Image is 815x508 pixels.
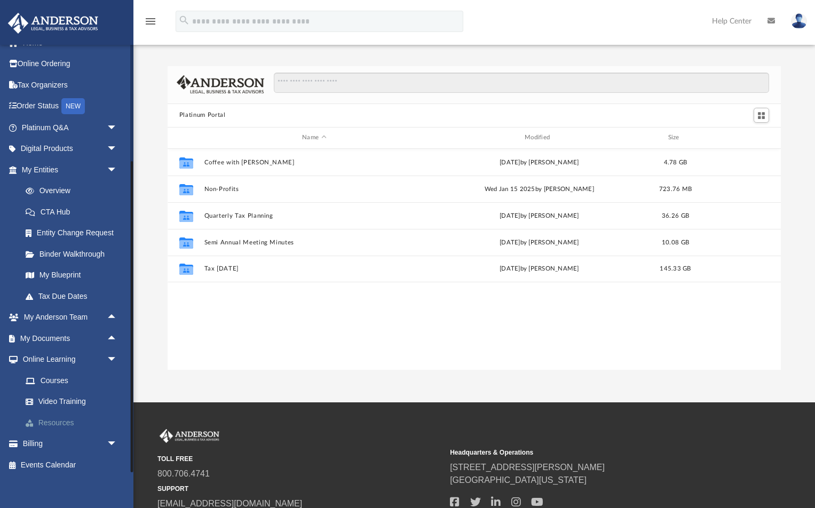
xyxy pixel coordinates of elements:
a: menu [144,20,157,28]
img: User Pic [791,13,807,29]
span: arrow_drop_up [107,328,128,350]
small: SUPPORT [157,484,442,494]
div: [DATE] by [PERSON_NAME] [429,237,650,247]
a: Online Learningarrow_drop_down [7,349,133,370]
a: Online Ordering [7,53,133,75]
span: arrow_drop_down [107,433,128,455]
img: Anderson Advisors Platinum Portal [5,13,101,34]
button: Switch to Grid View [754,108,770,123]
button: Tax [DATE] [204,265,424,272]
a: Platinum Q&Aarrow_drop_down [7,117,133,138]
a: Binder Walkthrough [15,243,133,265]
div: NEW [61,98,85,114]
div: Name [203,133,424,142]
a: Billingarrow_drop_down [7,433,133,455]
a: [STREET_ADDRESS][PERSON_NAME] [450,463,605,472]
div: [DATE] by [PERSON_NAME] [429,264,650,274]
span: 36.26 GB [662,212,689,218]
span: arrow_drop_down [107,349,128,371]
a: Video Training [15,391,128,412]
span: arrow_drop_up [107,307,128,329]
button: Coffee with [PERSON_NAME] [204,159,424,166]
span: arrow_drop_down [107,138,128,160]
i: menu [144,15,157,28]
span: arrow_drop_down [107,159,128,181]
a: Events Calendar [7,454,133,475]
div: [DATE] by [PERSON_NAME] [429,157,650,167]
div: Size [654,133,697,142]
img: Anderson Advisors Platinum Portal [157,429,221,443]
button: Platinum Portal [179,110,226,120]
a: Courses [15,370,133,391]
a: Overview [15,180,133,202]
a: My Blueprint [15,265,128,286]
div: id [172,133,199,142]
span: 4.78 GB [663,159,687,165]
a: Digital Productsarrow_drop_down [7,138,133,160]
a: Tax Organizers [7,74,133,96]
a: Tax Due Dates [15,285,133,307]
a: My Anderson Teamarrow_drop_up [7,307,128,328]
span: 10.08 GB [662,239,689,245]
span: 723.76 MB [659,186,692,192]
a: 800.706.4741 [157,469,210,478]
small: Headquarters & Operations [450,448,735,457]
i: search [178,14,190,26]
a: Entity Change Request [15,223,133,244]
a: My Entitiesarrow_drop_down [7,159,133,180]
a: CTA Hub [15,201,133,223]
a: [EMAIL_ADDRESS][DOMAIN_NAME] [157,499,302,508]
div: grid [168,149,781,370]
small: TOLL FREE [157,454,442,464]
a: Resources [15,412,133,433]
button: Quarterly Tax Planning [204,212,424,219]
a: My Documentsarrow_drop_up [7,328,128,349]
div: Wed Jan 15 2025 by [PERSON_NAME] [429,184,650,194]
span: arrow_drop_down [107,117,128,139]
input: Search files and folders [274,73,770,93]
button: Semi Annual Meeting Minutes [204,239,424,246]
div: [DATE] by [PERSON_NAME] [429,211,650,220]
div: id [701,133,776,142]
a: [GEOGRAPHIC_DATA][US_STATE] [450,475,587,485]
span: 145.33 GB [660,266,691,272]
button: Non-Profits [204,186,424,193]
div: Modified [429,133,649,142]
a: Order StatusNEW [7,96,133,117]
